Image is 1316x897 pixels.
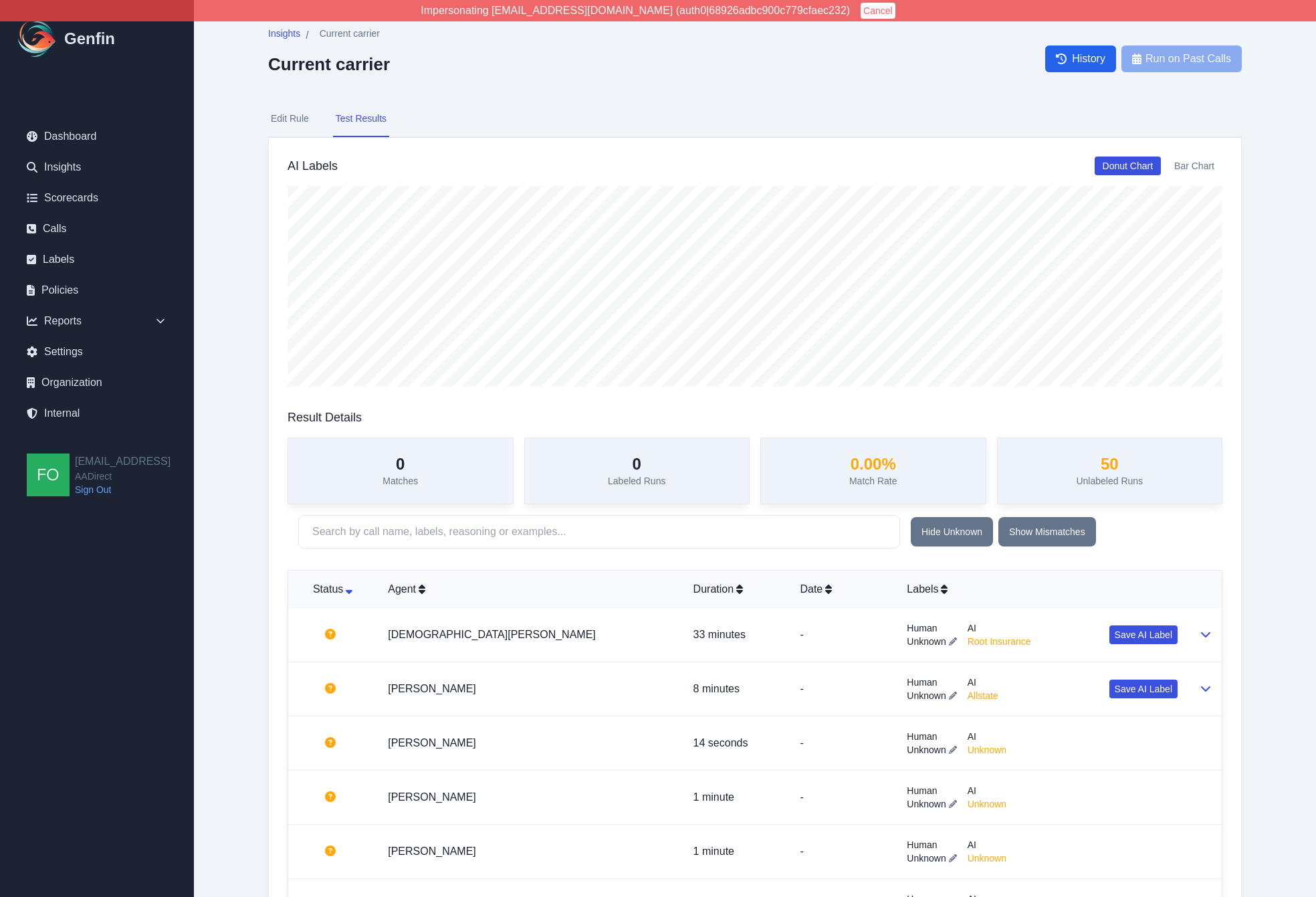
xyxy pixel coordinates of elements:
span: Unknown [968,797,1006,811]
div: Reports [16,308,178,334]
span: Unknown [907,852,946,865]
a: Internal [16,400,178,427]
p: Match Rate [849,474,897,488]
p: Labeled Runs [608,474,665,488]
span: Save AI Label [1115,628,1172,641]
span: AI [968,676,998,689]
button: Edit Rule [268,101,312,137]
h3: 0 [382,454,418,474]
h3: Result Details [288,408,362,427]
p: 14 seconds [693,735,779,751]
span: Save AI Label [1115,682,1172,696]
img: Logo [16,17,59,60]
span: AI [968,621,1031,635]
a: Insights [16,154,178,181]
span: Human [907,676,956,689]
div: Duration [693,581,779,597]
h3: 0 [608,454,665,474]
span: Unknown [968,852,1006,865]
a: Organization [16,369,178,396]
button: Show Mismatches [998,517,1096,546]
button: Save AI Label [1109,680,1178,698]
a: [PERSON_NAME] [388,737,476,749]
a: [DEMOGRAPHIC_DATA][PERSON_NAME] [388,629,596,640]
button: Bar Chart [1166,157,1222,175]
a: [PERSON_NAME] [388,683,476,694]
a: Insights [268,27,300,43]
a: [PERSON_NAME] [388,845,476,857]
button: Donut Chart [1095,157,1161,175]
span: Human [907,784,956,797]
span: Human [907,621,956,635]
img: founders@genfin.ai [27,454,70,496]
span: Unknown [968,743,1006,757]
p: 1 minute [693,843,779,860]
span: Unknown [907,689,946,702]
a: Policies [16,277,178,304]
span: History [1072,51,1105,67]
h1: Genfin [64,28,115,49]
span: Human [907,838,956,852]
button: Hide Unknown [911,517,993,546]
a: History [1045,45,1116,72]
p: - [800,681,885,697]
button: Save AI Label [1109,625,1178,644]
p: 8 minutes [693,681,779,697]
button: Cancel [861,3,895,19]
p: 33 minutes [693,627,779,643]
button: Test Results [333,101,389,137]
p: - [800,735,885,751]
p: - [800,627,885,643]
span: Root Insurance [968,635,1031,648]
p: - [800,789,885,805]
div: Agent [388,581,671,597]
span: Current carrier [320,27,380,40]
span: Human [907,730,956,743]
a: [PERSON_NAME] [388,791,476,803]
a: Labels [16,246,178,273]
h2: Current carrier [268,54,390,74]
h3: AI Labels [288,157,338,175]
span: AADirect [75,470,171,483]
div: Labels [907,581,1178,597]
a: Calls [16,215,178,242]
span: Unknown [907,797,946,811]
a: Dashboard [16,123,178,150]
span: AI [968,838,1006,852]
p: 1 minute [693,789,779,805]
h3: 50 [1076,454,1143,474]
span: Allstate [968,689,998,702]
a: Scorecards [16,185,178,211]
a: Settings [16,338,178,365]
span: Run on Past Calls [1145,51,1231,67]
span: AI [968,730,1006,743]
div: Date [800,581,885,597]
span: Unknown [907,743,946,757]
input: Search by call name, labels, reasoning or examples... [298,515,900,549]
span: / [306,27,308,43]
span: AI [968,784,1006,797]
p: Unlabeled Runs [1076,474,1143,488]
span: Unknown [907,635,946,648]
p: - [800,843,885,860]
div: Status [299,581,366,597]
h2: [EMAIL_ADDRESS] [75,454,171,470]
button: Run on Past Calls [1121,45,1242,72]
a: Sign Out [75,483,171,496]
h3: 0.00 % [849,454,897,474]
span: Insights [268,27,300,40]
p: Matches [382,474,418,488]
